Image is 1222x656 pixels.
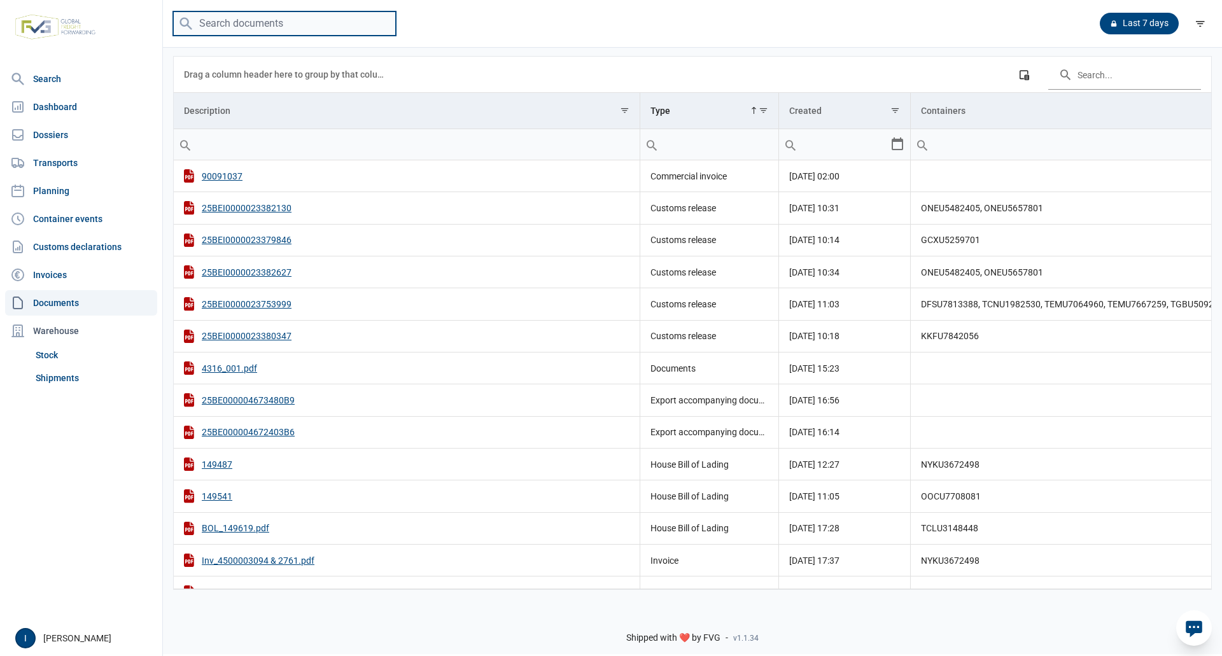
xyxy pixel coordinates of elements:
[5,318,157,344] div: Warehouse
[184,57,1201,92] div: Data grid toolbar
[15,628,155,648] div: [PERSON_NAME]
[640,320,779,352] td: Customs release
[640,256,779,288] td: Customs release
[726,632,728,644] span: -
[184,554,629,567] div: Inv_4500003094 & 2761.pdf
[779,129,802,160] div: Search box
[789,363,839,373] span: [DATE] 15:23
[789,235,839,245] span: [DATE] 10:14
[640,384,779,416] td: Export accompanying document
[184,489,629,503] div: 149541
[10,10,101,45] img: FVG - Global freight forwarding
[626,632,720,644] span: Shipped with ❤️ by FVG
[174,129,640,160] input: Filter cell
[184,64,388,85] div: Drag a column header here to group by that column
[184,265,629,279] div: 25BEI0000023382627
[789,331,839,341] span: [DATE] 10:18
[789,427,839,437] span: [DATE] 16:14
[640,352,779,384] td: Documents
[640,480,779,512] td: House Bill of Lading
[640,416,779,448] td: Export accompanying document
[5,290,157,316] a: Documents
[789,171,839,181] span: [DATE] 02:00
[640,192,779,224] td: Customs release
[5,150,157,176] a: Transports
[1100,13,1179,34] div: Last 7 days
[789,267,839,277] span: [DATE] 10:34
[640,288,779,320] td: Customs release
[789,203,839,213] span: [DATE] 10:31
[5,206,157,232] a: Container events
[184,361,629,375] div: 4316_001.pdf
[174,129,197,160] div: Search box
[921,106,966,116] div: Containers
[5,122,157,148] a: Dossiers
[184,201,629,214] div: 25BEI0000023382130
[184,393,629,407] div: 25BE000004673480B9
[789,106,822,116] div: Created
[5,66,157,92] a: Search
[31,344,157,366] a: Stock
[650,106,670,116] div: Type
[184,426,629,439] div: 25BE000004672403B6
[789,491,839,501] span: [DATE] 11:05
[640,129,663,160] div: Search box
[184,330,629,343] div: 25BEI0000023380347
[184,297,629,311] div: 25BEI0000023753999
[789,395,839,405] span: [DATE] 16:56
[640,448,779,480] td: House Bill of Lading
[640,160,779,192] td: Commercial invoice
[890,129,905,160] div: Select
[640,129,778,160] input: Filter cell
[789,299,839,309] span: [DATE] 11:03
[184,106,230,116] div: Description
[779,129,890,160] input: Filter cell
[640,512,779,544] td: House Bill of Lading
[15,628,36,648] button: I
[789,523,839,533] span: [DATE] 17:28
[789,459,839,470] span: [DATE] 12:27
[184,457,629,471] div: 149487
[184,169,629,183] div: 90091037
[779,129,911,160] td: Filter cell
[1013,63,1036,86] div: Column Chooser
[759,106,768,115] span: Show filter options for column 'Type'
[1048,59,1201,90] input: Search in the data grid
[184,234,629,247] div: 25BEI0000023379846
[640,544,779,576] td: Invoice
[890,106,900,115] span: Show filter options for column 'Created'
[5,178,157,204] a: Planning
[789,555,839,566] span: [DATE] 17:37
[5,94,157,120] a: Dashboard
[640,576,779,608] td: Invoice
[779,93,911,129] td: Column Created
[174,57,1211,589] div: Data grid with 51 rows and 4 columns
[1189,12,1212,35] div: filter
[911,129,934,160] div: Search box
[733,633,759,643] span: v1.1.34
[640,224,779,256] td: Customs release
[173,11,396,36] input: Search documents
[31,366,157,389] a: Shipments
[5,234,157,260] a: Customs declarations
[184,522,629,535] div: BOL_149619.pdf
[620,106,629,115] span: Show filter options for column 'Description'
[640,93,779,129] td: Column Type
[5,262,157,288] a: Invoices
[174,93,640,129] td: Column Description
